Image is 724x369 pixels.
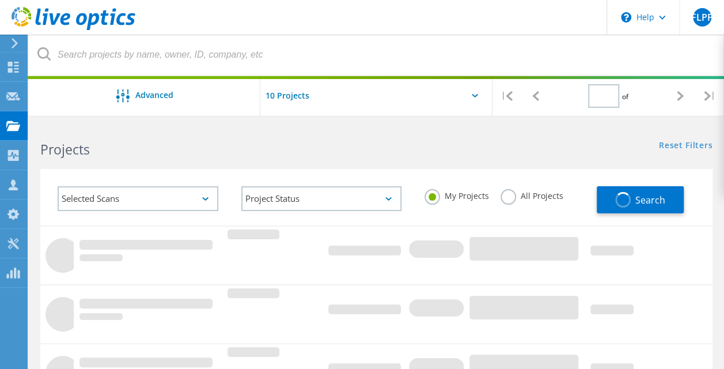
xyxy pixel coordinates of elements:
div: | [695,76,724,116]
div: Project Status [241,186,402,211]
div: | [492,76,521,116]
b: Projects [40,140,90,159]
a: Reset Filters [659,141,712,151]
a: Live Optics Dashboard [12,24,135,32]
label: My Projects [424,189,489,200]
button: Search [597,186,684,213]
label: All Projects [501,189,563,200]
div: Selected Scans [58,186,218,211]
span: Search [635,194,665,206]
span: of [622,92,628,101]
svg: \n [621,12,631,22]
span: Advanced [135,91,173,99]
span: FLPP [691,13,713,22]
